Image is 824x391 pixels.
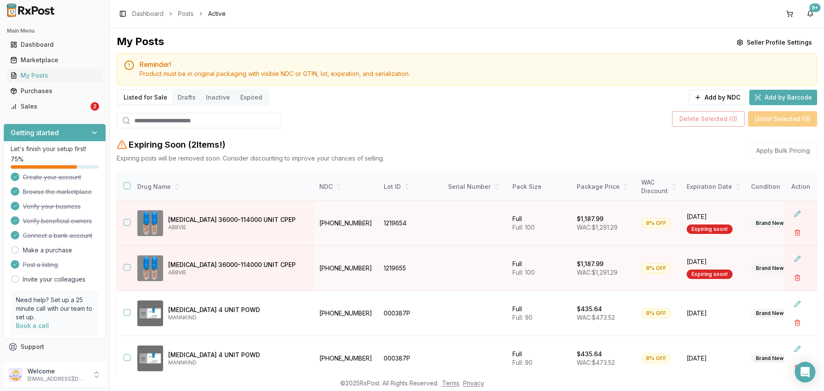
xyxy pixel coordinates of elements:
[11,127,59,138] h3: Getting started
[3,38,106,52] button: Dashboard
[314,291,379,336] td: [PHONE_NUMBER]
[117,35,164,50] div: My Posts
[137,210,163,236] img: Creon 36000-114000 UNIT CPEP
[790,225,805,240] button: Delete
[27,367,87,376] p: Welcome
[137,300,163,326] img: Afrezza 4 UNIT POWD
[512,359,533,366] span: Full: 90
[10,40,99,49] div: Dashboard
[795,362,815,382] div: Open Intercom Messenger
[23,231,92,240] span: Connect a bank account
[16,322,49,329] a: Book a call
[9,368,22,382] img: User avatar
[507,173,572,201] th: Pack Size
[7,37,103,52] a: Dashboard
[746,173,810,201] th: Condition
[751,309,788,318] div: Brand New
[687,258,741,266] span: [DATE]
[23,217,92,225] span: Verify beneficial owners
[7,83,103,99] a: Purchases
[785,173,817,201] th: Action
[201,91,235,104] button: Inactive
[687,270,733,279] div: Expiring soon!
[379,246,443,291] td: 1219655
[641,178,676,195] div: WAC Discount
[23,188,92,196] span: Browse the marketplace
[790,360,805,376] button: Delete
[751,218,788,228] div: Brand New
[168,269,307,276] p: ABBVIE
[463,379,484,387] a: Privacy
[507,336,572,381] td: Full
[577,314,615,321] span: WAC: $473.52
[132,9,164,18] a: Dashboard
[137,346,163,371] img: Afrezza 4 UNIT POWD
[7,27,103,34] h2: Main Menu
[117,154,384,163] p: Expiring posts will be removed soon. Consider discounting to improve your chances of selling.
[448,182,502,191] div: Serial Number
[687,354,741,363] span: [DATE]
[384,182,438,191] div: Lot ID
[208,9,226,18] span: Active
[577,350,602,358] p: $435.64
[132,9,226,18] nav: breadcrumb
[577,224,618,231] span: WAC: $1,291.29
[10,56,99,64] div: Marketplace
[23,173,81,182] span: Create your account
[809,3,821,12] div: 9+
[3,339,106,355] button: Support
[507,291,572,336] td: Full
[91,102,99,111] div: 2
[118,91,173,104] button: Listed for Sale
[577,269,618,276] span: WAC: $1,291.29
[577,215,603,223] p: $1,187.99
[10,102,89,111] div: Sales
[319,182,373,191] div: NDC
[790,296,805,312] button: Edit
[168,215,307,224] p: [MEDICAL_DATA] 36000-114000 UNIT CPEP
[731,35,817,50] button: Seller Profile Settings
[641,309,671,318] div: 8% OFF
[11,145,99,153] p: Let's finish your setup first!
[790,341,805,357] button: Edit
[3,84,106,98] button: Purchases
[10,87,99,95] div: Purchases
[314,336,379,381] td: [PHONE_NUMBER]
[641,264,671,273] div: 8% OFF
[129,139,225,151] h2: Expiring Soon ( 2 Item s !)
[168,261,307,269] p: [MEDICAL_DATA] 36000-114000 UNIT CPEP
[790,251,805,267] button: Edit
[577,260,603,268] p: $1,187.99
[442,379,460,387] a: Terms
[7,68,103,83] a: My Posts
[139,61,810,68] h5: Reminder!
[749,90,817,105] button: Add by Barcode
[168,224,307,231] p: ABBVIE
[314,201,379,246] td: [PHONE_NUMBER]
[3,355,106,370] button: Feedback
[751,264,788,273] div: Brand New
[3,69,106,82] button: My Posts
[379,336,443,381] td: 000387P
[689,90,746,105] button: Add by NDC
[23,261,58,269] span: Post a listing
[235,91,267,104] button: Expired
[11,155,24,164] span: 75 %
[7,99,103,114] a: Sales2
[790,270,805,285] button: Delete
[687,224,733,234] div: Expiring soon!
[512,314,533,321] span: Full: 90
[687,182,741,191] div: Expiration Date
[577,182,631,191] div: Package Price
[577,305,602,313] p: $435.64
[3,100,106,113] button: Sales2
[641,218,671,228] div: 8% OFF
[178,9,194,18] a: Posts
[512,269,535,276] span: Full: 100
[23,202,81,211] span: Verify your business
[21,358,50,367] span: Feedback
[641,354,671,363] div: 8% OFF
[3,53,106,67] button: Marketplace
[507,246,572,291] td: Full
[173,91,201,104] button: Drafts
